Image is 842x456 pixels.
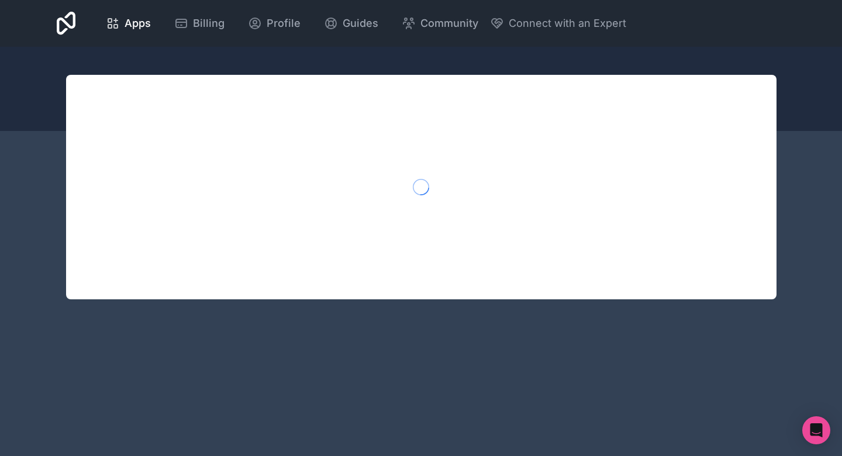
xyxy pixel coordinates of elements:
[96,11,160,36] a: Apps
[193,15,225,32] span: Billing
[420,15,478,32] span: Community
[125,15,151,32] span: Apps
[509,15,626,32] span: Connect with an Expert
[392,11,488,36] a: Community
[490,15,626,32] button: Connect with an Expert
[267,15,301,32] span: Profile
[239,11,310,36] a: Profile
[343,15,378,32] span: Guides
[802,416,830,444] div: Open Intercom Messenger
[165,11,234,36] a: Billing
[315,11,388,36] a: Guides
